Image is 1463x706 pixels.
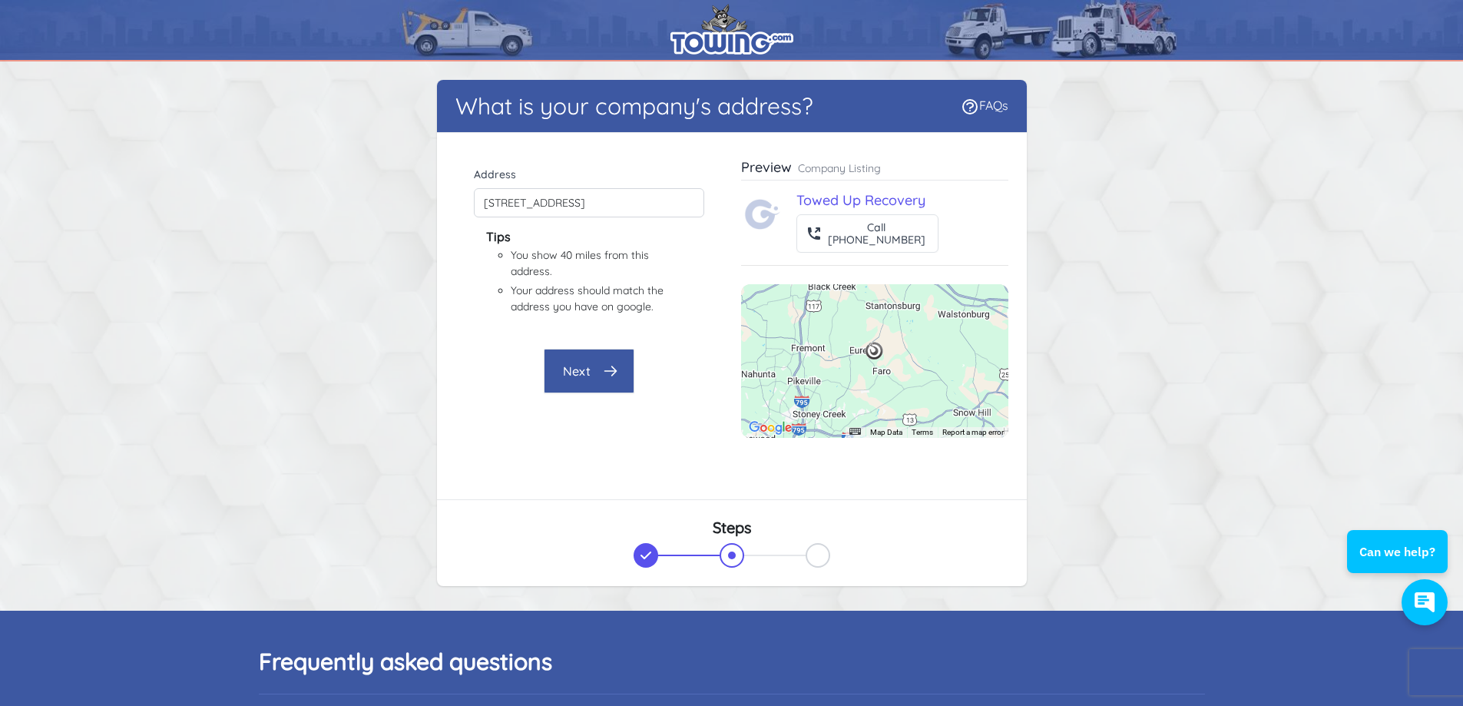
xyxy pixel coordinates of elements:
[796,191,925,209] a: Towed Up Recovery
[744,196,781,233] img: Towing.com Logo
[670,4,793,55] img: logo.png
[798,161,881,176] p: Company Listing
[745,418,796,438] a: Open this area in Google Maps (opens a new window)
[511,247,667,280] li: You show 40 miles from this address.
[741,158,792,177] h3: Preview
[455,519,1008,537] h3: Steps
[544,349,634,393] button: Next
[1336,488,1463,641] iframe: Conversations
[455,92,813,120] h1: What is your company's address?
[796,214,938,253] button: Call[PHONE_NUMBER]
[942,428,1004,436] a: Report a map error
[870,427,902,438] button: Map Data
[474,167,704,182] label: Address
[511,283,667,315] li: Your address should match the address you have on google.
[912,428,933,436] a: Terms (opens in new tab)
[259,648,1205,675] h2: Frequently asked questions
[474,188,704,217] input: Enter Mailing Address
[849,428,860,435] button: Keyboard shortcuts
[961,98,1008,113] a: FAQs
[486,229,511,244] b: Tips
[745,418,796,438] img: Google
[828,221,925,246] div: Call [PHONE_NUMBER]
